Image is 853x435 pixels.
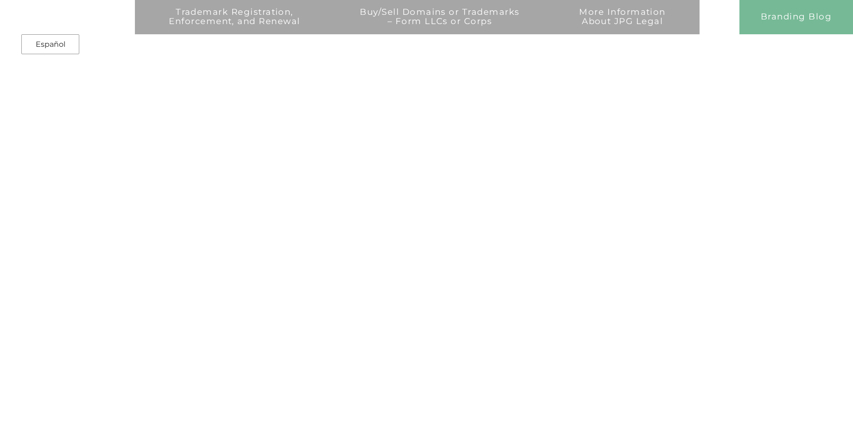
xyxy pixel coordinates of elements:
a: Español [24,36,76,53]
a: More InformationAbout JPG Legal [554,7,691,42]
a: Trademark Registration,Enforcement, and Renewal [143,7,326,42]
img: gif;base64,R0lGODlhAQABAAAAACH5BAEKAAEALAAAAAABAAEAAAICTAEAOw== [723,3,737,17]
a: Buy/Sell Domains or Trademarks– Form LLCs or Corps [334,7,545,42]
img: gif;base64,R0lGODlhAQABAAAAACH5BAEKAAEALAAAAAABAAEAAAICTAEAOw== [723,20,737,34]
